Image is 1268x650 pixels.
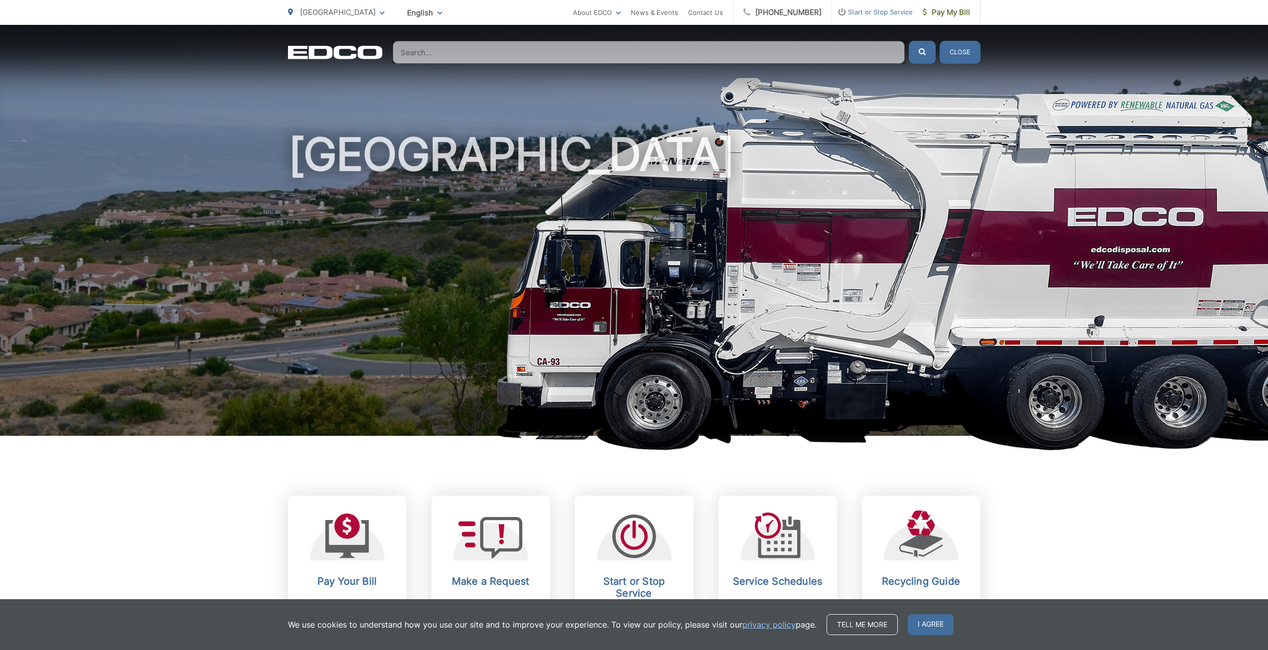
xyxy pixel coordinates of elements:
a: EDCD logo. Return to the homepage. [288,45,383,59]
button: Submit the search query. [909,41,936,64]
p: Stay up-to-date on any changes in schedules. [728,597,827,621]
h2: Service Schedules [728,575,827,587]
a: privacy policy [742,619,796,631]
input: Search [393,41,905,64]
a: About EDCO [573,6,621,18]
p: Send a service request to EDCO. [441,597,540,621]
span: English [400,4,450,21]
a: Make a Request Send a service request to EDCO. [431,496,550,648]
a: Pay Your Bill View, pay, and manage your bill online. [288,496,407,648]
a: Recycling Guide Learn what you need to know about recycling. [862,496,981,648]
button: Close [940,41,981,64]
a: Contact Us [688,6,723,18]
h2: Make a Request [441,575,540,587]
h1: [GEOGRAPHIC_DATA] [288,130,981,445]
a: Tell me more [827,614,898,635]
span: Pay My Bill [923,6,970,18]
p: View, pay, and manage your bill online. [298,597,397,621]
span: [GEOGRAPHIC_DATA] [300,7,376,17]
p: Learn what you need to know about recycling. [872,597,971,621]
a: News & Events [631,6,678,18]
h2: Start or Stop Service [585,575,684,599]
a: Service Schedules Stay up-to-date on any changes in schedules. [718,496,837,648]
p: We use cookies to understand how you use our site and to improve your experience. To view our pol... [288,619,817,631]
span: I agree [908,614,954,635]
h2: Recycling Guide [872,575,971,587]
h2: Pay Your Bill [298,575,397,587]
